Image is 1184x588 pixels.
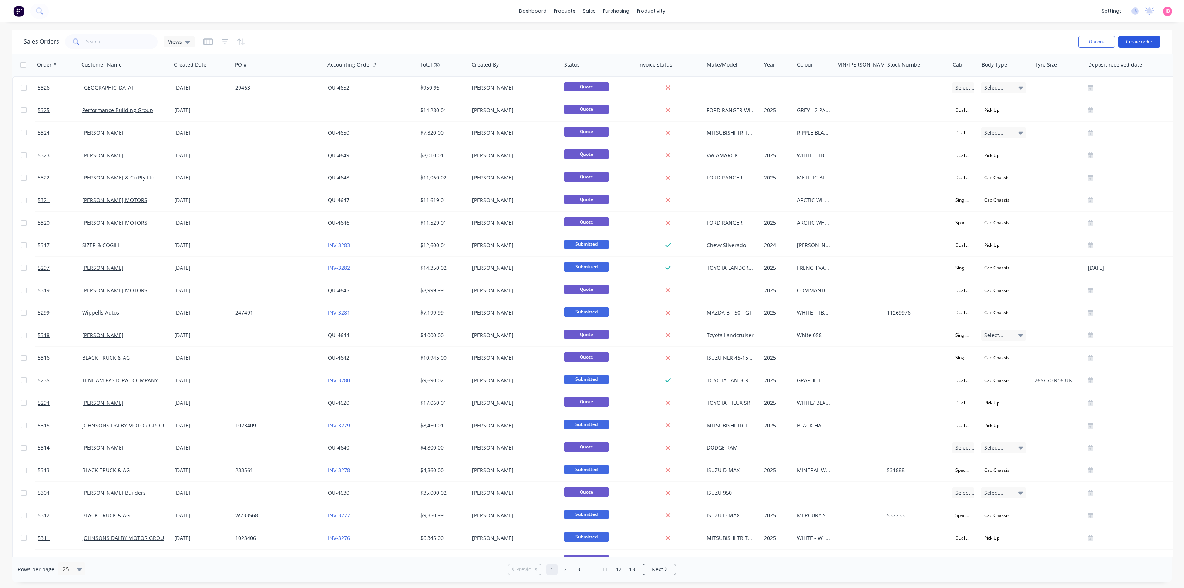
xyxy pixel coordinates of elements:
[952,128,974,137] div: Dual Cab
[82,354,130,361] a: BLACK TRUCK & AG
[38,392,82,414] a: 5294
[420,399,464,407] div: $17,060.01
[707,354,756,362] div: ISUZU NLR 45-150 AMT SWB
[174,174,229,181] div: [DATE]
[82,196,147,204] a: [PERSON_NAME] MOTORS
[174,107,229,114] div: [DATE]
[174,354,229,362] div: [DATE]
[797,242,830,249] div: [PERSON_NAME]
[174,377,229,384] div: [DATE]
[707,444,756,451] div: DODGE RAM
[472,219,554,226] div: [PERSON_NAME]
[82,444,124,451] a: [PERSON_NAME]
[707,422,756,429] div: MITSUBISHI TRITON MV
[328,84,349,91] a: QU-4652
[174,84,229,91] div: [DATE]
[952,195,974,205] div: Single Cab
[981,511,1012,520] div: Cab Chassis
[420,287,464,294] div: $8,999.99
[174,512,229,519] div: [DATE]
[633,6,669,17] div: productivity
[887,309,943,316] div: 11269976
[174,399,229,407] div: [DATE]
[174,332,229,339] div: [DATE]
[764,287,790,294] div: 2025
[174,196,229,204] div: [DATE]
[168,38,182,46] span: Views
[328,196,349,204] a: QU-4647
[887,61,922,68] div: Stock Number
[797,377,830,384] div: GRAPHITE - IG3 - 2 PAK PAINT
[797,152,830,159] div: WHITE - TBC - 2 PAK PAINT
[952,105,974,115] div: Dual Cab
[1088,61,1142,68] div: Deposit received date
[707,309,756,316] div: MAZDA BT-50 - GT
[38,302,82,324] a: 5299
[952,511,974,520] div: Space Cab
[707,377,756,384] div: TOYOTA LANDCRUISER - GXL
[981,173,1012,182] div: Cab Chassis
[420,84,464,91] div: $950.95
[626,564,638,575] a: Page 13
[579,6,599,17] div: sales
[764,377,790,384] div: 2025
[82,107,153,114] a: Performance Building Group
[707,264,756,272] div: TOYOTA LANDCRUISER
[38,347,82,369] a: 5316
[887,467,943,474] div: 531888
[472,467,554,474] div: [PERSON_NAME]
[564,217,609,226] span: Quote
[81,61,122,68] div: Customer Name
[38,489,50,497] span: 5304
[564,285,609,294] span: Quote
[546,564,558,575] a: Page 1 is your current page
[174,264,229,272] div: [DATE]
[38,324,82,346] a: 5318
[797,219,830,226] div: ARCTIC WHITE - 2 PAK PAINT
[235,84,317,91] div: 29463
[952,376,974,385] div: Dual Cab
[564,442,609,451] span: Quote
[420,129,464,137] div: $7,820.00
[420,152,464,159] div: $8,010.01
[764,264,790,272] div: 2025
[82,174,155,181] a: [PERSON_NAME] & Co Pty Ltd
[560,564,571,575] a: Page 2
[952,218,974,228] div: Space Cab
[797,107,830,114] div: GREY - 2 PAK PAINT - TBC
[764,467,790,474] div: 2025
[328,377,350,384] a: INV-3280
[82,264,124,271] a: [PERSON_NAME]
[564,397,609,406] span: Quote
[981,105,1002,115] div: Pick Up
[420,422,464,429] div: $8,460.01
[564,195,609,204] span: Quote
[174,422,229,429] div: [DATE]
[472,444,554,451] div: [PERSON_NAME]
[13,6,24,17] img: Factory
[38,527,82,549] a: 5311
[420,467,464,474] div: $4,860.00
[37,61,57,68] div: Order #
[38,512,50,519] span: 5312
[328,152,349,159] a: QU-4649
[82,512,130,519] a: BLACK TRUCK & AG
[564,420,609,429] span: Submitted
[797,309,830,316] div: WHITE - TBC - 2 PAK PAINT
[38,309,50,316] span: 5299
[420,444,464,451] div: $4,800.00
[707,107,756,114] div: FORD RANGER WILDTRAK
[984,489,1003,497] span: Select...
[564,375,609,384] span: Submitted
[472,174,554,181] div: [PERSON_NAME]
[82,84,133,91] a: [GEOGRAPHIC_DATA]
[955,489,975,497] span: Select...
[472,354,554,362] div: [PERSON_NAME]
[564,149,609,159] span: Quote
[38,129,50,137] span: 5324
[952,285,974,295] div: Dual Cab
[515,6,550,17] a: dashboard
[797,174,830,181] div: METLLIC BLACK - TBC - 2 PAK PAINT
[38,279,82,302] a: 5319
[38,550,82,572] a: 5310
